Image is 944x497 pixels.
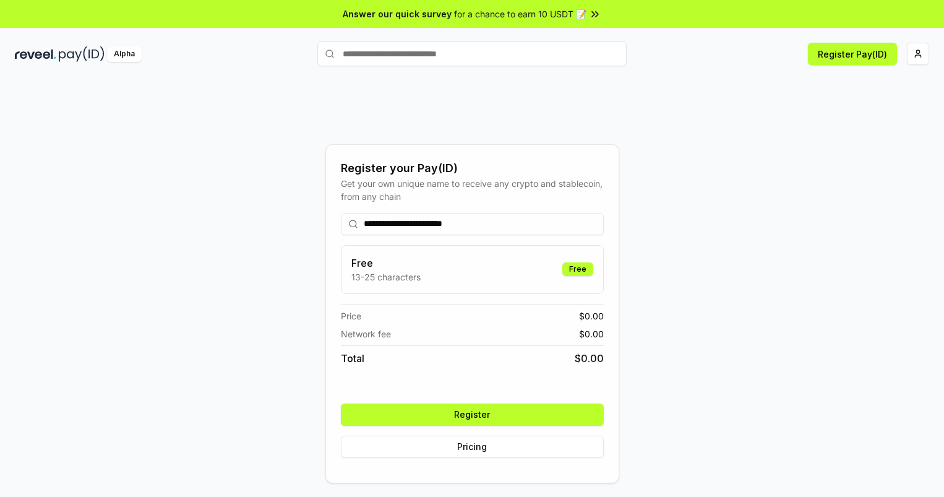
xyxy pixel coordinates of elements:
[341,327,391,340] span: Network fee
[562,262,593,276] div: Free
[579,309,604,322] span: $ 0.00
[341,160,604,177] div: Register your Pay(ID)
[343,7,452,20] span: Answer our quick survey
[341,436,604,458] button: Pricing
[351,270,421,283] p: 13-25 characters
[59,46,105,62] img: pay_id
[454,7,586,20] span: for a chance to earn 10 USDT 📝
[579,327,604,340] span: $ 0.00
[341,309,361,322] span: Price
[575,351,604,366] span: $ 0.00
[808,43,897,65] button: Register Pay(ID)
[107,46,142,62] div: Alpha
[351,256,421,270] h3: Free
[341,177,604,203] div: Get your own unique name to receive any crypto and stablecoin, from any chain
[15,46,56,62] img: reveel_dark
[341,404,604,426] button: Register
[341,351,364,366] span: Total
